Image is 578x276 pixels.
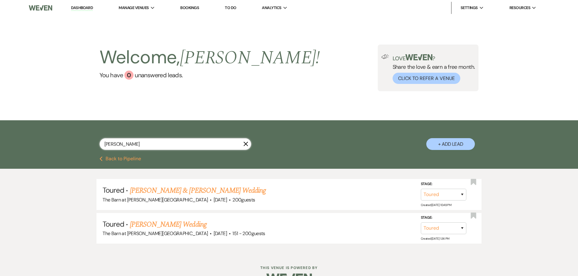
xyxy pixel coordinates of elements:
[130,185,266,196] a: [PERSON_NAME] & [PERSON_NAME] Wedding
[119,5,149,11] span: Manage Venues
[100,71,320,80] a: You have 0 unanswered leads.
[421,181,466,188] label: Stage:
[103,219,124,229] span: Toured
[262,5,281,11] span: Analytics
[232,230,265,237] span: 151 - 200 guests
[421,237,449,241] span: Created: [DATE] 1:36 PM
[405,54,432,60] img: weven-logo-green.svg
[124,71,134,80] div: 0
[103,197,208,203] span: The Barn at [PERSON_NAME][GEOGRAPHIC_DATA]
[103,230,208,237] span: The Barn at [PERSON_NAME][GEOGRAPHIC_DATA]
[100,45,320,71] h2: Welcome,
[180,5,199,10] a: Bookings
[103,185,124,195] span: Toured
[232,197,255,203] span: 200 guests
[393,73,460,84] button: Click to Refer a Venue
[426,138,475,150] button: + Add Lead
[393,54,475,61] p: Love ?
[421,214,466,221] label: Stage:
[389,54,475,84] div: Share the love & earn a free month.
[214,197,227,203] span: [DATE]
[29,2,52,14] img: Weven Logo
[381,54,389,59] img: loud-speaker-illustration.svg
[509,5,530,11] span: Resources
[461,5,478,11] span: Settings
[214,230,227,237] span: [DATE]
[421,203,451,207] span: Created: [DATE] 10:49 PM
[225,5,236,10] a: To Do
[100,138,251,150] input: Search by name, event date, email address or phone number
[180,44,320,72] span: [PERSON_NAME] !
[130,219,207,230] a: [PERSON_NAME] Wedding
[71,5,93,11] a: Dashboard
[100,156,141,161] button: Back to Pipeline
